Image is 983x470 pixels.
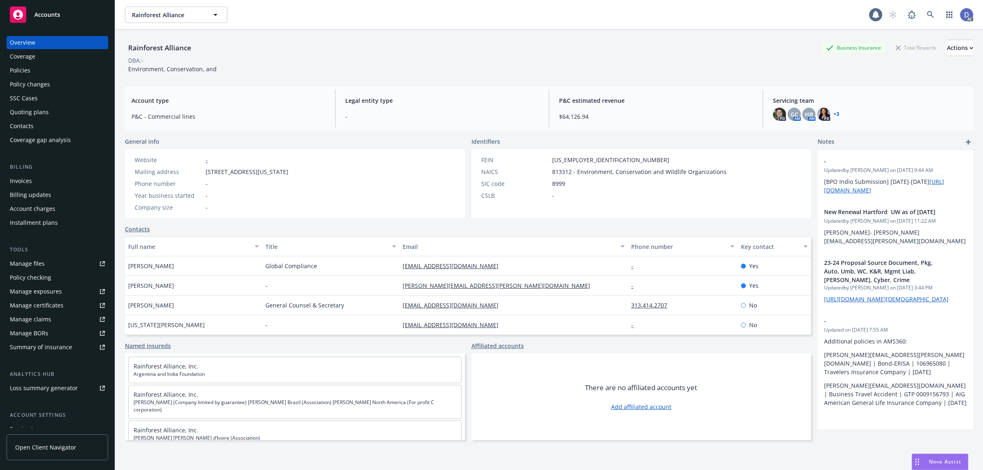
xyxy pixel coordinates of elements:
[206,191,208,200] span: -
[7,341,108,354] a: Summary of insurance
[7,327,108,340] a: Manage BORs
[10,36,35,49] div: Overview
[7,120,108,133] a: Contacts
[7,50,108,63] a: Coverage
[125,43,195,53] div: Rainforest Alliance
[403,262,505,270] a: [EMAIL_ADDRESS][DOMAIN_NAME]
[10,327,48,340] div: Manage BORs
[947,40,973,56] div: Actions
[824,350,967,376] p: [PERSON_NAME][EMAIL_ADDRESS][PERSON_NAME][DOMAIN_NAME] | Bond-ERISA | 106965080 | Travelers Insur...
[824,167,967,174] span: Updated by [PERSON_NAME] on [DATE] 9:44 AM
[10,341,72,354] div: Summary of insurance
[7,92,108,105] a: SSC Cases
[749,262,759,270] span: Yes
[559,112,753,121] span: $64,126.94
[206,167,288,176] span: [STREET_ADDRESS][US_STATE]
[10,174,32,188] div: Invoices
[125,237,262,256] button: Full name
[7,174,108,188] a: Invoices
[10,188,51,201] div: Billing updates
[824,177,967,194] p: [BPO Indio Submission] [DATE]-[DATE]
[206,156,208,164] a: -
[128,301,174,310] span: [PERSON_NAME]
[7,36,108,49] a: Overview
[125,7,227,23] button: Rainforest Alliance
[824,258,945,284] span: 23-24 Proposal Source Document, Pkg, Auto, Umb, WC, K&R, Mgmt Liab, [PERSON_NAME], Cyber, Crime
[135,191,202,200] div: Year business started
[822,43,885,53] div: Business Insurance
[10,299,63,312] div: Manage certificates
[265,281,267,290] span: -
[34,11,60,18] span: Accounts
[7,202,108,215] a: Account charges
[7,64,108,77] a: Policies
[741,242,799,251] div: Key contact
[10,78,50,91] div: Policy changes
[10,271,51,284] div: Policy checking
[10,92,38,105] div: SSC Cases
[824,228,966,245] span: [PERSON_NAME]- [PERSON_NAME][EMAIL_ADDRESS][PERSON_NAME][DOMAIN_NAME]
[552,191,554,200] span: -
[585,383,697,393] span: There are no affiliated accounts yet
[403,321,505,329] a: [EMAIL_ADDRESS][DOMAIN_NAME]
[749,321,757,329] span: No
[7,285,108,298] a: Manage exposures
[7,246,108,254] div: Tools
[7,382,108,395] a: Loss summary generator
[7,257,108,270] a: Manage files
[399,237,628,256] button: Email
[7,133,108,147] a: Coverage gap analysis
[128,65,217,73] span: Environment, Conservation, and
[628,237,738,256] button: Phone number
[10,216,58,229] div: Installment plans
[135,167,202,176] div: Mailing address
[738,237,811,256] button: Key contact
[265,242,387,251] div: Title
[134,362,198,370] a: Rainforest Alliance, Inc.
[265,321,267,329] span: -
[128,242,250,251] div: Full name
[265,301,344,310] span: General Counsel & Secretary
[128,281,174,290] span: [PERSON_NAME]
[818,150,973,201] div: -Updatedby [PERSON_NAME] on [DATE] 9:44 AM[BPO Indio Submission] [DATE]-[DATE][URL][DOMAIN_NAME]
[824,208,945,216] span: New Renewal Hartford UW as of [DATE]
[7,216,108,229] a: Installment plans
[7,370,108,378] div: Analytics hub
[10,50,35,63] div: Coverage
[805,110,813,119] span: HB
[403,301,505,309] a: [EMAIL_ADDRESS][DOMAIN_NAME]
[481,191,549,200] div: CSLB
[941,7,958,23] a: Switch app
[125,341,171,350] a: Named insureds
[10,382,78,395] div: Loss summary generator
[125,137,159,146] span: General info
[7,299,108,312] a: Manage certificates
[134,391,198,398] a: Rainforest Alliance, Inc.
[749,301,757,310] span: No
[818,252,973,310] div: 23-24 Proposal Source Document, Pkg, Auto, Umb, WC, K&R, Mgmt Liab, [PERSON_NAME], Cyber, CrimeUp...
[132,11,203,19] span: Rainforest Alliance
[7,313,108,326] a: Manage claims
[15,443,76,452] span: Open Client Navigator
[824,217,967,225] span: Updated by [PERSON_NAME] on [DATE] 11:22 AM
[10,120,34,133] div: Contacts
[403,282,597,289] a: [PERSON_NAME][EMAIL_ADDRESS][PERSON_NAME][DOMAIN_NAME]
[135,156,202,164] div: Website
[481,156,549,164] div: FEIN
[7,188,108,201] a: Billing updates
[834,112,839,117] a: +3
[817,108,830,121] img: photo
[631,242,725,251] div: Phone number
[790,110,798,119] span: GC
[128,56,143,65] div: DBA: -
[134,426,198,434] a: Rainforest Alliance, Inc.
[824,284,967,291] span: Updated by [PERSON_NAME] on [DATE] 3:44 PM
[10,106,49,119] div: Quoting plans
[824,326,967,334] span: Updated on [DATE] 7:55 AM
[403,242,616,251] div: Email
[749,281,759,290] span: Yes
[7,78,108,91] a: Policy changes
[481,167,549,176] div: NAICS
[345,112,539,121] span: -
